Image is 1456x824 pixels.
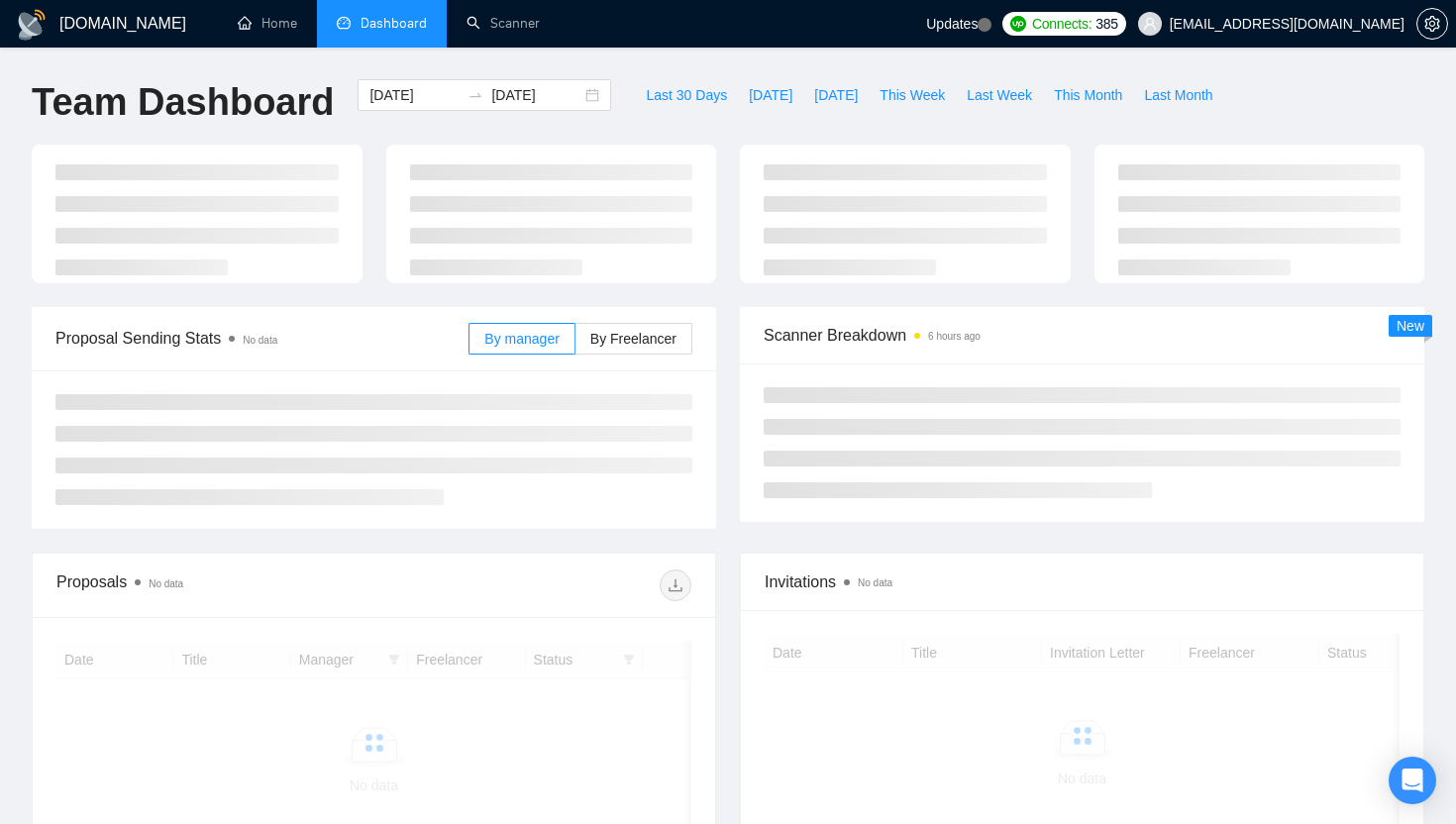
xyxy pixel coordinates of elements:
span: setting [1417,16,1447,32]
span: Last Week [967,84,1032,106]
button: Last Month [1133,79,1223,111]
span: 385 [1095,13,1117,35]
span: No data [243,335,277,346]
span: user [1143,17,1157,31]
time: 6 hours ago [928,331,981,342]
button: Last 30 Days [635,79,738,111]
span: [DATE] [814,84,858,106]
span: By Freelancer [590,331,676,347]
span: New [1397,318,1424,334]
img: upwork-logo.png [1010,16,1026,32]
span: No data [149,578,183,589]
h1: Team Dashboard [32,79,334,126]
button: setting [1416,8,1448,40]
a: setting [1416,16,1448,32]
span: Scanner Breakdown [764,323,1401,348]
span: Dashboard [361,15,427,32]
span: Updates [926,16,978,32]
span: This Week [880,84,945,106]
span: [DATE] [749,84,792,106]
input: Start date [369,84,460,106]
span: Connects: [1032,13,1092,35]
button: [DATE] [803,79,869,111]
div: Proposals [56,569,374,601]
a: searchScanner [467,15,540,32]
span: Proposal Sending Stats [55,326,468,351]
span: Last Month [1144,84,1212,106]
span: Invitations [765,569,1400,594]
div: Open Intercom Messenger [1389,757,1436,804]
span: By manager [484,331,559,347]
span: dashboard [337,16,351,30]
img: logo [16,9,48,41]
button: This Month [1043,79,1133,111]
span: swap-right [468,87,483,103]
span: This Month [1054,84,1122,106]
span: Last 30 Days [646,84,727,106]
a: homeHome [238,15,297,32]
button: This Week [869,79,956,111]
button: [DATE] [738,79,803,111]
button: Last Week [956,79,1043,111]
span: to [468,87,483,103]
input: End date [491,84,581,106]
span: No data [858,577,892,588]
